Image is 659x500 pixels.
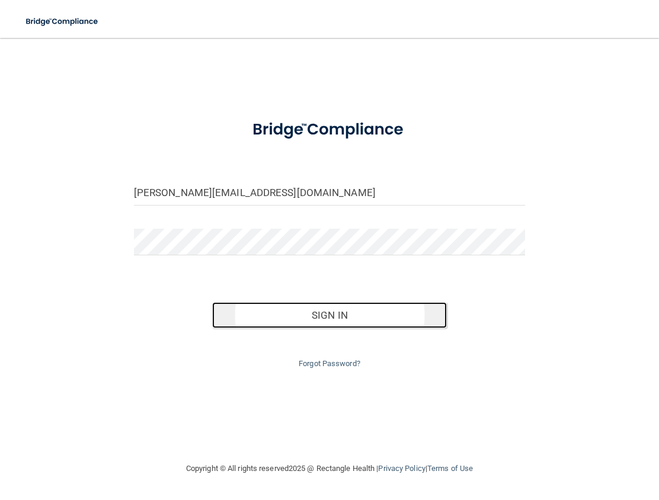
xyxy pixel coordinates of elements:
[113,450,546,488] div: Copyright © All rights reserved 2025 @ Rectangle Health | |
[378,464,425,473] a: Privacy Policy
[299,359,360,368] a: Forgot Password?
[212,302,447,328] button: Sign In
[134,179,526,206] input: Email
[18,9,107,34] img: bridge_compliance_login_screen.278c3ca4.svg
[427,464,473,473] a: Terms of Use
[236,109,423,150] img: bridge_compliance_login_screen.278c3ca4.svg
